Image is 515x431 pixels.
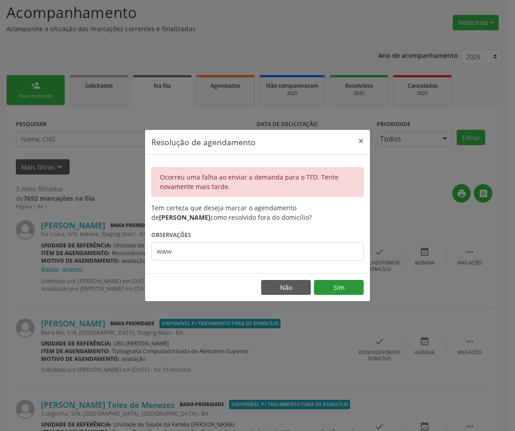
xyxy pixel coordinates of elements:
button: Close [352,130,370,152]
label: Observações [151,228,191,242]
div: Ocorreu uma falha ao enviar a demanda para o TFD. Tente novamente mais tarde. [151,167,364,197]
div: Tem certeza que deseja marcar o agendamento de como resolvido fora do domicílio? [151,203,364,222]
h5: Resolução de agendamento [151,136,256,148]
button: Não [261,280,311,295]
b: [PERSON_NAME] [159,213,211,222]
button: Sim [314,280,364,295]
